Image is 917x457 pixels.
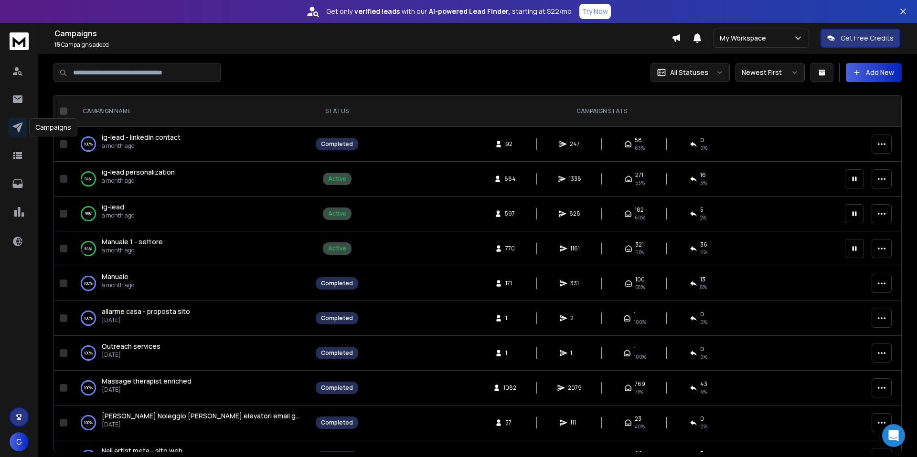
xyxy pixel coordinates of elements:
[700,311,704,318] span: 0
[71,127,310,162] td: 100%ig-lead - linkedin contacta month ago
[71,162,310,197] td: 94%ig-lead personalizationa month ago
[364,96,839,127] th: CAMPAIGN STATS
[102,237,163,246] span: Manuale 1 - settore
[736,63,805,82] button: Newest First
[700,249,707,256] span: 6 %
[85,209,92,218] p: 98 %
[570,314,580,322] span: 2
[568,384,582,392] span: 2079
[841,33,894,43] p: Get Free Credits
[700,353,707,361] span: 0 %
[354,7,400,16] strong: verified leads
[635,206,644,214] span: 182
[505,280,515,287] span: 171
[569,210,580,218] span: 828
[635,415,641,423] span: 23
[700,423,707,430] span: 0 %
[700,283,707,291] span: 8 %
[102,342,160,351] a: Outreach services
[102,307,190,316] a: allarme casa - proposta sito
[85,174,92,184] p: 94 %
[29,118,77,136] div: Campaigns
[102,351,160,359] p: [DATE]
[505,314,515,322] span: 1
[102,247,163,254] p: a month ago
[71,197,310,231] td: 98%ig-leada month ago
[570,280,580,287] span: 331
[634,311,636,318] span: 1
[700,380,707,388] span: 43
[102,411,350,420] span: [PERSON_NAME] Noleggio [PERSON_NAME] elevatori email generiche + enrich
[882,424,905,447] div: Open Intercom Messenger
[321,384,353,392] div: Completed
[102,202,124,211] span: ig-lead
[102,411,300,421] a: [PERSON_NAME] Noleggio [PERSON_NAME] elevatori email generiche + enrich
[670,68,708,77] p: All Statuses
[321,349,353,357] div: Completed
[54,28,672,39] h1: Campaigns
[102,421,300,428] p: [DATE]
[700,415,704,423] span: 0
[634,318,646,326] span: 100 %
[635,179,645,187] span: 53 %
[505,349,515,357] span: 1
[700,388,707,395] span: 4 %
[429,7,510,16] strong: AI-powered Lead Finder,
[635,276,645,283] span: 100
[102,446,182,455] span: Nail artist meta - sito web
[84,313,93,323] p: 100 %
[700,171,706,179] span: 16
[102,446,182,456] a: Nail artist meta - sito web
[310,96,364,127] th: STATUS
[84,348,93,358] p: 100 %
[102,177,175,185] p: a month ago
[71,266,310,301] td: 100%Manualea month ago
[634,345,636,353] span: 1
[102,202,124,212] a: ig-lead
[720,33,770,43] p: My Workspace
[635,214,645,221] span: 60 %
[102,281,134,289] p: a month ago
[582,7,608,16] p: Try Now
[102,142,181,150] p: a month ago
[85,244,92,253] p: 84 %
[321,314,353,322] div: Completed
[326,7,572,16] p: Get only with our starting at $22/mo
[102,307,190,316] span: allarme casa - proposta sito
[84,279,93,288] p: 100 %
[700,179,707,187] span: 3 %
[846,63,902,82] button: Add New
[102,376,192,385] span: Massage therapist enriched
[635,283,645,291] span: 58 %
[700,136,704,144] span: 0
[570,245,580,252] span: 1161
[635,380,645,388] span: 769
[503,384,516,392] span: 1082
[102,316,190,324] p: [DATE]
[570,419,580,426] span: 111
[71,301,310,336] td: 100%allarme casa - proposta sito[DATE]
[328,210,346,218] div: Active
[570,140,580,148] span: 247
[700,206,704,214] span: 5
[634,353,646,361] span: 100 %
[579,4,611,19] button: Try Now
[54,41,672,49] p: Campaigns added
[635,423,645,430] span: 40 %
[635,144,645,152] span: 63 %
[102,272,128,281] span: Manuale
[700,345,704,353] span: 0
[505,245,515,252] span: 770
[102,237,163,247] a: Manuale 1 - settore
[10,32,29,50] img: logo
[328,175,346,183] div: Active
[505,140,515,148] span: 92
[635,249,644,256] span: 51 %
[821,29,900,48] button: Get Free Credits
[71,371,310,405] td: 100%Massage therapist enriched[DATE]
[71,96,310,127] th: CAMPAIGN NAME
[84,383,93,393] p: 100 %
[10,432,29,451] button: G
[328,245,346,252] div: Active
